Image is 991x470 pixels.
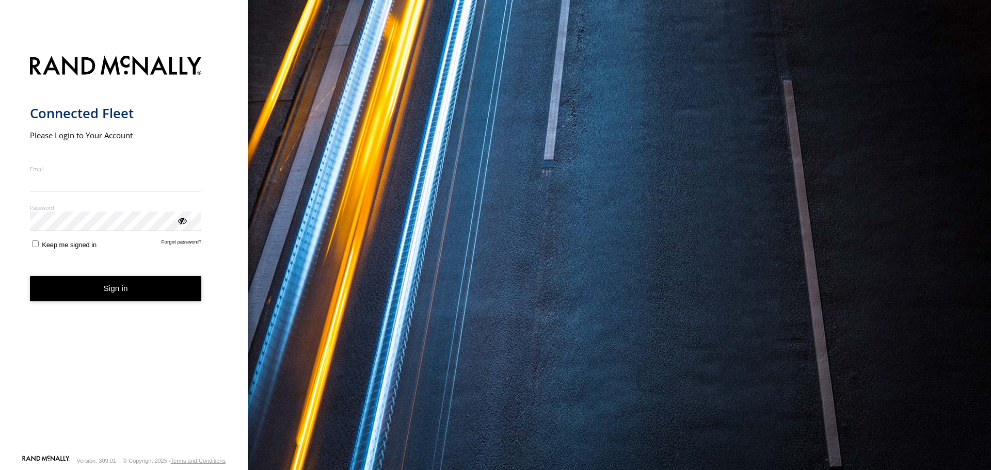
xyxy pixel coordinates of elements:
h2: Please Login to Your Account [30,130,202,140]
input: Keep me signed in [32,240,39,247]
div: ViewPassword [177,215,187,225]
img: Rand McNally [30,54,202,80]
form: main [30,50,218,455]
span: Keep me signed in [42,241,97,249]
label: Email [30,165,202,173]
label: Password [30,204,202,212]
a: Terms and Conditions [171,458,226,464]
div: Version: 309.01 [77,458,116,464]
h1: Connected Fleet [30,105,202,122]
div: © Copyright 2025 - [123,458,226,464]
a: Visit our Website [22,456,70,466]
button: Sign in [30,276,202,301]
a: Forgot password? [162,239,202,249]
